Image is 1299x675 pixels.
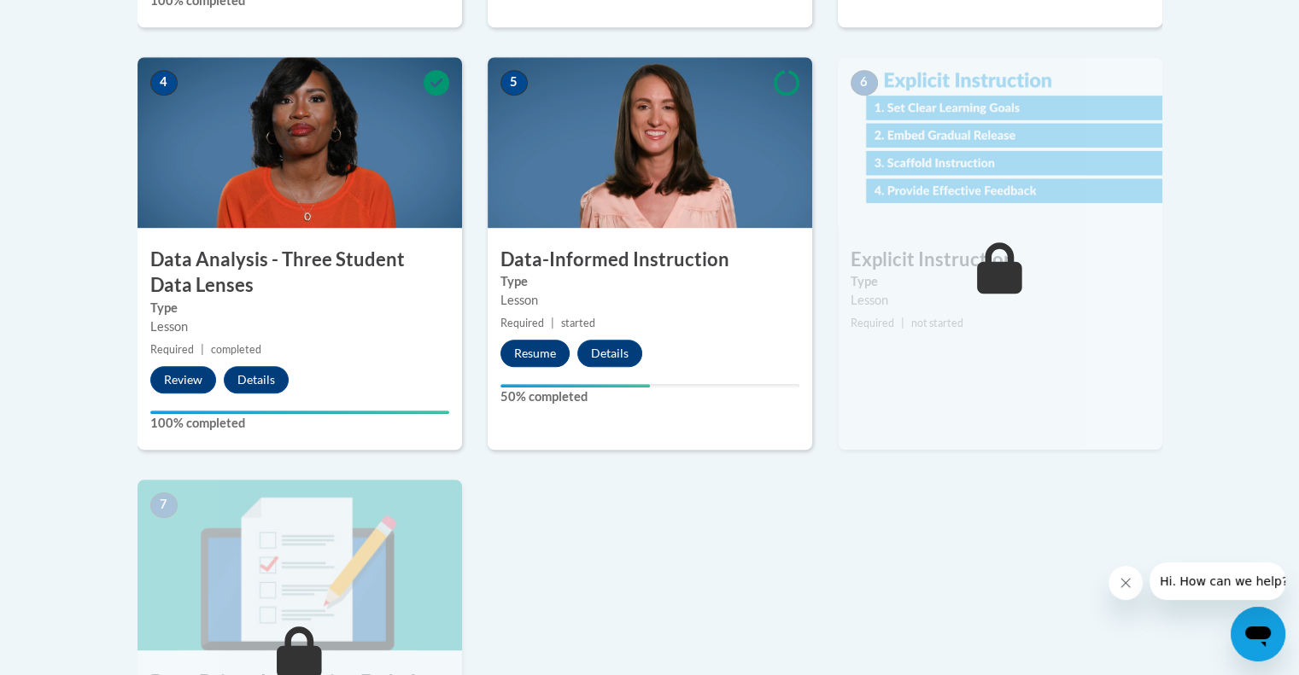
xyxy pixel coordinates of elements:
span: | [201,343,204,356]
button: Review [150,366,216,393]
div: Lesson [150,317,449,336]
label: Type [851,272,1150,291]
iframe: Button to launch messaging window [1231,607,1285,661]
span: started [561,317,595,329]
img: Course Image [138,57,462,228]
div: Your progress [500,384,650,387]
label: Type [150,299,449,317]
span: Required [500,317,544,329]
button: Resume [500,340,570,367]
iframe: Message from company [1150,562,1285,600]
span: Required [150,343,194,356]
span: | [901,317,904,329]
span: 7 [150,492,178,518]
span: completed [211,343,261,356]
label: 50% completed [500,387,799,406]
button: Details [577,340,642,367]
label: 100% completed [150,414,449,433]
span: Hi. How can we help? [10,12,138,26]
h3: Data Analysis - Three Student Data Lenses [138,247,462,300]
img: Course Image [138,480,462,650]
h3: Data-Informed Instruction [488,247,812,273]
img: Course Image [488,57,812,228]
span: not started [911,317,963,329]
h3: Explicit Instruction [838,247,1162,273]
div: Lesson [851,291,1150,310]
label: Type [500,272,799,291]
div: Your progress [150,410,449,414]
iframe: Close message [1109,566,1143,600]
span: 5 [500,70,528,96]
span: | [551,317,554,329]
span: Required [851,317,894,329]
span: 4 [150,70,178,96]
button: Details [224,366,289,393]
span: 6 [851,70,878,96]
img: Course Image [838,57,1162,228]
div: Lesson [500,291,799,310]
